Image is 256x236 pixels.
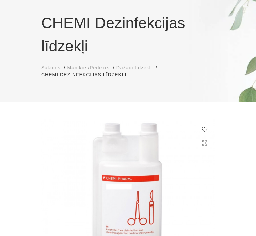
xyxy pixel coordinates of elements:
span: Sākums [41,65,61,70]
li: CHEMI Dezinfekcijas līdzekļi [41,71,133,78]
span: Dažādi līdzekļi [116,65,152,70]
a: Manikīrs/Pedikīrs [67,64,109,71]
h1: CHEMI Dezinfekcijas līdzekļi [41,12,215,57]
span: Manikīrs/Pedikīrs [67,65,109,70]
a: Dažādi līdzekļi [116,64,152,71]
a: Sākums [41,64,61,71]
